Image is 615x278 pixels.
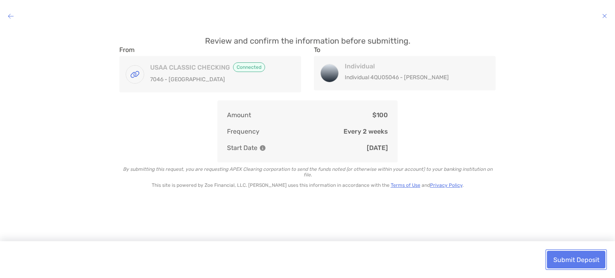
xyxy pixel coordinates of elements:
label: From [119,46,135,54]
img: Information Icon [260,145,265,151]
p: Every 2 weeks [344,126,388,136]
p: This site is powered by Zoe Financial, LLC. [PERSON_NAME] uses this information in accordance wit... [119,182,496,188]
span: Connected [233,62,265,72]
p: By submitting this request, you are requesting APEX Clearing corporation to send the funds noted ... [119,166,496,178]
h4: Individual [345,62,480,70]
a: Privacy Policy [430,182,462,188]
p: Amount [227,110,251,120]
img: Individual [321,64,338,82]
p: Individual 4QU05046 - [PERSON_NAME] [345,72,480,82]
p: Start Date [227,143,265,153]
h4: USAA CLASSIC CHECKING [150,62,286,72]
p: 7046 - [GEOGRAPHIC_DATA] [150,74,286,84]
p: [DATE] [367,143,388,153]
img: USAA CLASSIC CHECKING [126,66,144,83]
p: $100 [372,110,388,120]
label: To [314,46,320,54]
p: Frequency [227,126,259,136]
a: Terms of Use [391,182,420,188]
p: Review and confirm the information before submitting. [119,36,496,46]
